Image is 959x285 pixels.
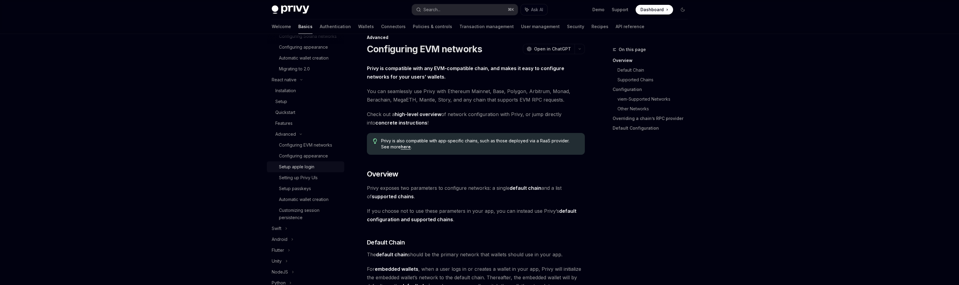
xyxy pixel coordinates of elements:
span: Check out a of network configuration with Privy, or jump directly into ! [367,110,585,127]
a: Support [612,7,628,13]
span: Privy is also compatible with app-specific chains, such as those deployed via a RaaS provider. Se... [381,138,578,150]
a: Default Chain [617,65,692,75]
span: Privy exposes two parameters to configure networks: a single and a list of . [367,184,585,201]
div: Swift [272,225,281,232]
a: Configuring EVM networks [267,140,344,151]
a: Overriding a chain’s RPC provider [613,114,692,123]
a: supported chains [372,193,414,200]
div: NodeJS [272,268,288,276]
div: Setup passkeys [279,185,311,192]
a: Supported Chains [617,75,692,85]
a: Security [567,19,584,34]
div: Configuring appearance [279,44,328,51]
a: Default Configuration [613,123,692,133]
a: concrete instructions [375,120,427,126]
span: ⌘ K [508,7,514,12]
img: dark logo [272,5,309,14]
a: Welcome [272,19,291,34]
a: Wallets [358,19,374,34]
a: default chain [510,185,541,191]
span: Overview [367,169,398,179]
a: Setup apple login [267,161,344,172]
span: Ask AI [531,7,543,13]
strong: supported chains [372,193,414,199]
a: Configuring appearance [267,151,344,161]
div: Installation [275,87,296,94]
span: If you choose not to use these parameters in your app, you can instead use Privy’s . [367,207,585,224]
a: Dashboard [636,5,673,15]
div: Setup apple login [279,163,314,170]
div: Unity [272,257,282,265]
strong: default chain [376,251,408,257]
a: Automatic wallet creation [267,53,344,63]
button: Search...⌘K [412,4,518,15]
span: You can seamlessly use Privy with Ethereum Mainnet, Base, Polygon, Arbitrum, Monad, Berachain, Me... [367,87,585,104]
a: Features [267,118,344,129]
h1: Configuring EVM networks [367,44,482,54]
div: Configuring appearance [279,152,328,160]
a: Installation [267,85,344,96]
div: Migrating to 2.0 [279,65,310,73]
a: viem-Supported Networks [617,94,692,104]
span: Default Chain [367,238,405,247]
span: On this page [619,46,646,53]
a: User management [521,19,560,34]
button: Open in ChatGPT [523,44,575,54]
a: Quickstart [267,107,344,118]
a: Setup [267,96,344,107]
div: Features [275,120,293,127]
span: The should be the primary network that wallets should use in your app. [367,250,585,259]
div: Configuring EVM networks [279,141,332,149]
div: Advanced [367,34,585,40]
a: Overview [613,56,692,65]
a: Automatic wallet creation [267,194,344,205]
a: Basics [298,19,313,34]
a: Configuring appearance [267,42,344,53]
div: Automatic wallet creation [279,196,329,203]
div: Setup [275,98,287,105]
div: Search... [423,6,440,13]
a: Setting up Privy UIs [267,172,344,183]
a: here [401,144,411,150]
a: Migrating to 2.0 [267,63,344,74]
svg: Tip [373,138,377,144]
a: Configuration [613,85,692,94]
button: Ask AI [521,4,547,15]
a: Policies & controls [413,19,452,34]
div: Setting up Privy UIs [279,174,318,181]
strong: Privy is compatible with any EVM-compatible chain, and makes it easy to configure networks for yo... [367,65,564,80]
div: Android [272,236,287,243]
div: Advanced [275,131,296,138]
a: API reference [616,19,644,34]
a: Other Networks [617,104,692,114]
div: Flutter [272,247,284,254]
div: Customizing session persistence [279,207,341,221]
a: high-level overview [395,111,441,118]
a: Connectors [381,19,406,34]
span: Open in ChatGPT [534,46,571,52]
a: Recipes [591,19,608,34]
div: Automatic wallet creation [279,54,329,62]
a: Authentication [320,19,351,34]
span: Dashboard [640,7,664,13]
button: Toggle dark mode [678,5,688,15]
a: Customizing session persistence [267,205,344,223]
strong: embedded wallets [375,266,418,272]
div: React native [272,76,296,83]
a: Demo [592,7,604,13]
div: Quickstart [275,109,295,116]
a: Transaction management [459,19,514,34]
a: Setup passkeys [267,183,344,194]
